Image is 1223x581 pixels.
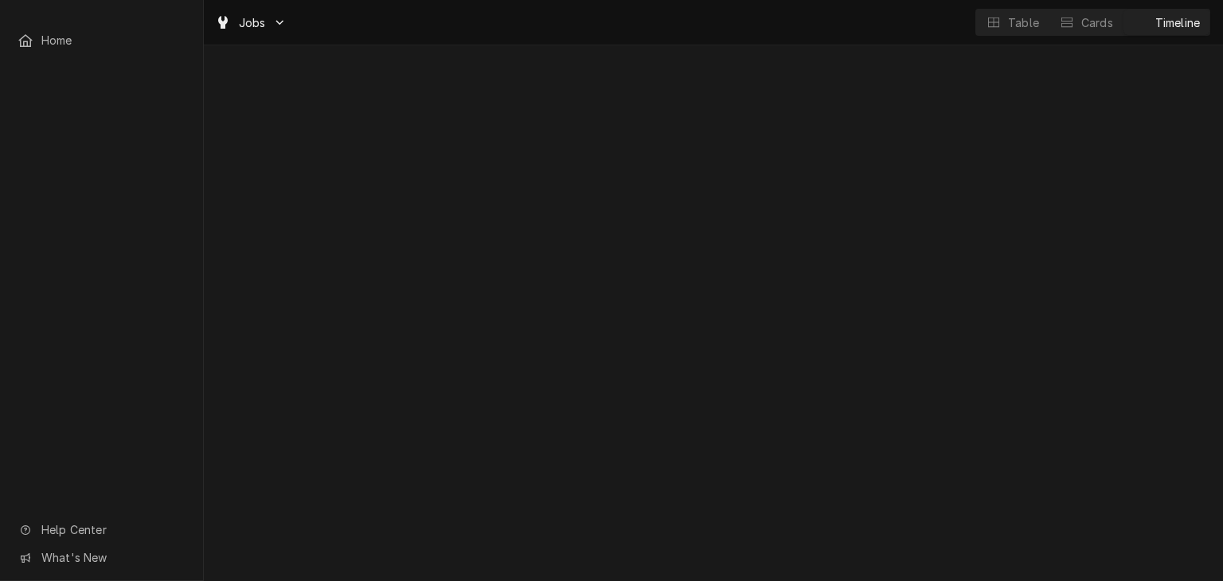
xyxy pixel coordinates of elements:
[10,517,193,543] a: Go to Help Center
[41,549,184,566] span: What's New
[41,521,184,538] span: Help Center
[1008,14,1039,31] div: Table
[10,27,193,53] a: Home
[41,32,186,49] span: Home
[1081,14,1113,31] div: Cards
[1155,14,1200,31] div: Timeline
[209,10,293,36] a: Go to Jobs
[239,14,266,31] span: Jobs
[10,544,193,571] a: Go to What's New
